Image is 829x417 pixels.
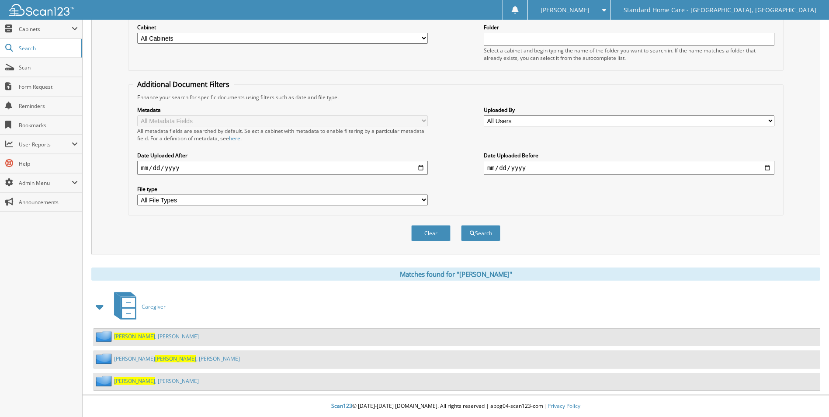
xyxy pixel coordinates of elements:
label: Folder [484,24,774,31]
span: Admin Menu [19,179,72,187]
span: Scan [19,64,78,71]
img: folder2.png [96,353,114,364]
iframe: Chat Widget [785,375,829,417]
label: Uploaded By [484,106,774,114]
span: [PERSON_NAME] [114,333,155,340]
div: Matches found for "[PERSON_NAME]" [91,268,820,281]
div: Select a cabinet and begin typing the name of the folder you want to search in. If the name match... [484,47,774,62]
button: Search [461,225,500,241]
span: Help [19,160,78,167]
span: [PERSON_NAME] [155,355,196,362]
label: Date Uploaded After [137,152,428,159]
label: File type [137,185,428,193]
button: Clear [411,225,451,241]
span: Search [19,45,76,52]
label: Date Uploaded Before [484,152,774,159]
img: scan123-logo-white.svg [9,4,74,16]
a: [PERSON_NAME], [PERSON_NAME] [114,377,199,385]
input: end [484,161,774,175]
div: All metadata fields are searched by default. Select a cabinet with metadata to enable filtering b... [137,127,428,142]
span: Scan123 [331,402,352,410]
a: Privacy Policy [548,402,580,410]
span: Bookmarks [19,122,78,129]
legend: Additional Document Filters [133,80,234,89]
img: folder2.png [96,375,114,386]
span: User Reports [19,141,72,148]
input: start [137,161,428,175]
img: folder2.png [96,331,114,342]
div: Enhance your search for specific documents using filters such as date and file type. [133,94,778,101]
span: Standard Home Care - [GEOGRAPHIC_DATA], [GEOGRAPHIC_DATA] [624,7,816,13]
span: Reminders [19,102,78,110]
a: Caregiver [109,289,166,324]
span: [PERSON_NAME] [114,377,155,385]
span: Cabinets [19,25,72,33]
label: Cabinet [137,24,428,31]
a: here [229,135,240,142]
span: Announcements [19,198,78,206]
span: [PERSON_NAME] [541,7,590,13]
div: © [DATE]-[DATE] [DOMAIN_NAME]. All rights reserved | appg04-scan123-com | [83,396,829,417]
span: Caregiver [142,303,166,310]
label: Metadata [137,106,428,114]
a: [PERSON_NAME][PERSON_NAME], [PERSON_NAME] [114,355,240,362]
a: [PERSON_NAME], [PERSON_NAME] [114,333,199,340]
span: Form Request [19,83,78,90]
